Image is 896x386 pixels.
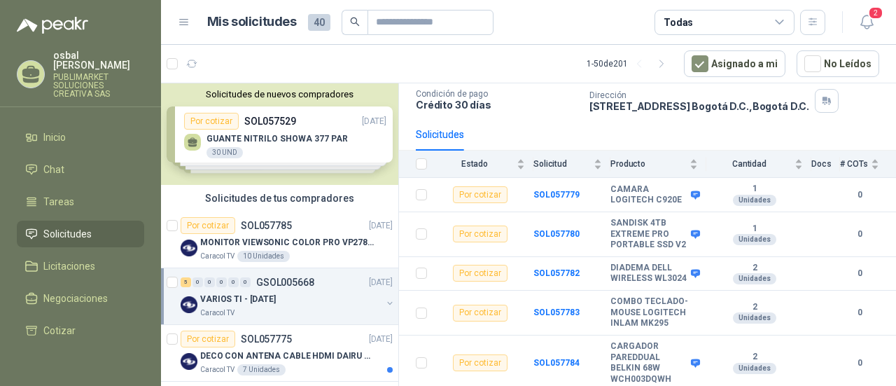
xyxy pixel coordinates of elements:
[161,83,398,185] div: Solicitudes de nuevos compradoresPor cotizarSOL057529[DATE] GUANTE NITRILO SHOWA 377 PAR30 UNDPor...
[589,90,809,100] p: Dirección
[17,17,88,34] img: Logo peakr
[369,333,393,346] p: [DATE]
[161,185,398,212] div: Solicitudes de tus compradores
[369,276,393,289] p: [DATE]
[610,341,687,385] b: CARGADOR PAREDDUAL BELKIN 68W WCH003DQWH
[533,151,610,178] th: Solicitud
[17,285,144,312] a: Negociaciones
[733,363,776,374] div: Unidades
[167,89,393,99] button: Solicitudes de nuevos compradores
[453,186,507,203] div: Por cotizar
[533,190,580,200] a: SOL057779
[17,253,144,280] a: Licitaciones
[706,159,792,169] span: Cantidad
[610,296,698,329] b: COMBO TECLADO-MOUSE LOGITECH INLAM MK295
[706,184,803,195] b: 1
[17,221,144,247] a: Solicitudes
[706,302,803,313] b: 2
[610,159,687,169] span: Producto
[840,159,868,169] span: # COTs
[589,100,809,112] p: [STREET_ADDRESS] Bogotá D.C. , Bogotá D.C.
[181,240,197,256] img: Company Logo
[840,306,879,319] b: 0
[181,217,235,234] div: Por cotizar
[241,334,292,344] p: SOL057775
[840,228,879,241] b: 0
[200,364,234,375] p: Caracol TV
[181,353,197,370] img: Company Logo
[43,130,66,145] span: Inicio
[533,358,580,368] a: SOL057784
[200,308,234,319] p: Caracol TV
[200,293,276,306] p: VARIOS TI - [DATE]
[181,274,395,319] a: 5 0 0 0 0 0 GSOL005668[DATE] Company LogoVARIOS TI - [DATE]Caracol TV
[181,331,235,347] div: Por cotizar
[587,53,673,75] div: 1 - 50 de 201
[17,124,144,151] a: Inicio
[53,73,144,98] p: PUBLIMARKET SOLUCIONES CREATIVA SAS
[192,277,203,287] div: 0
[161,325,398,382] a: Por cotizarSOL057775[DATE] Company LogoDECO CON ANTENA CABLE HDMI DAIRU DR90014Caracol TV7 Unidades
[706,352,803,363] b: 2
[17,317,144,344] a: Cotizar
[43,194,74,209] span: Tareas
[706,263,803,274] b: 2
[200,251,234,262] p: Caracol TV
[811,151,840,178] th: Docs
[416,127,464,142] div: Solicitudes
[533,229,580,239] a: SOL057780
[200,350,374,363] p: DECO CON ANTENA CABLE HDMI DAIRU DR90014
[43,226,92,242] span: Solicitudes
[416,99,578,111] p: Crédito 30 días
[453,226,507,242] div: Por cotizar
[17,156,144,183] a: Chat
[228,277,239,287] div: 0
[533,308,580,317] a: SOL057783
[453,305,507,322] div: Por cotizar
[256,277,314,287] p: GSOL005668
[308,14,330,31] span: 40
[350,17,360,27] span: search
[684,50,785,77] button: Asignado a mi
[240,277,251,287] div: 0
[868,6,883,20] span: 2
[43,323,76,338] span: Cotizar
[610,184,687,206] b: CAMARA LOGITECH C920E
[181,277,191,287] div: 5
[706,151,811,178] th: Cantidad
[610,218,687,251] b: SANDISK 4TB EXTREME PRO PORTABLE SSD V2
[733,195,776,206] div: Unidades
[733,312,776,324] div: Unidades
[43,259,95,274] span: Licitaciones
[453,265,507,282] div: Por cotizar
[854,10,879,35] button: 2
[369,219,393,233] p: [DATE]
[840,267,879,280] b: 0
[207,12,297,32] h1: Mis solicitudes
[733,234,776,245] div: Unidades
[533,159,591,169] span: Solicitud
[17,188,144,215] a: Tareas
[840,357,879,370] b: 0
[204,277,215,287] div: 0
[533,268,580,278] a: SOL057782
[161,212,398,268] a: Por cotizarSOL057785[DATE] Company LogoMONITOR VIEWSONIC COLOR PRO VP2786-4KCaracol TV10 Unidades
[435,151,533,178] th: Estado
[43,291,108,306] span: Negociaciones
[840,188,879,202] b: 0
[237,364,286,375] div: 7 Unidades
[416,89,578,99] p: Condición de pago
[241,221,292,230] p: SOL057785
[797,50,879,77] button: No Leídos
[453,354,507,371] div: Por cotizar
[181,296,197,313] img: Company Logo
[53,50,144,70] p: osbal [PERSON_NAME]
[216,277,227,287] div: 0
[664,15,693,30] div: Todas
[610,151,706,178] th: Producto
